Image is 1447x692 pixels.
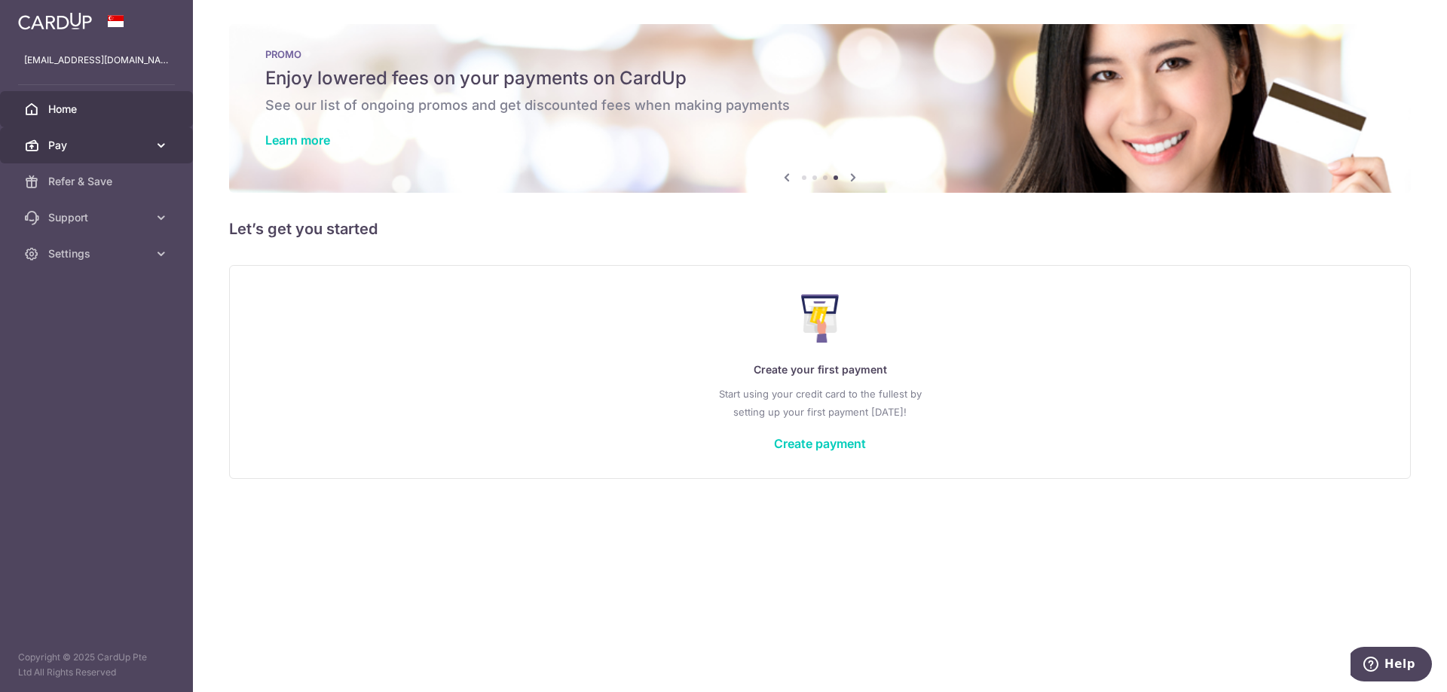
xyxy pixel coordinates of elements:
span: Pay [48,138,148,153]
h5: Let’s get you started [229,217,1411,241]
a: Learn more [265,133,330,148]
p: PROMO [265,48,1375,60]
iframe: Opens a widget where you can find more information [1351,647,1432,684]
p: [EMAIL_ADDRESS][DOMAIN_NAME] [24,53,169,68]
a: Create payment [774,436,866,451]
h5: Enjoy lowered fees on your payments on CardUp [265,66,1375,90]
span: Settings [48,246,148,261]
img: Make Payment [801,294,840,343]
span: Support [48,210,148,225]
p: Create your first payment [260,361,1380,379]
span: Home [48,102,148,117]
p: Start using your credit card to the fullest by setting up your first payment [DATE]! [260,385,1380,421]
img: CardUp [18,12,92,30]
h6: See our list of ongoing promos and get discounted fees when making payments [265,96,1375,114]
img: Latest Promos banner [229,24,1411,193]
span: Refer & Save [48,174,148,189]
